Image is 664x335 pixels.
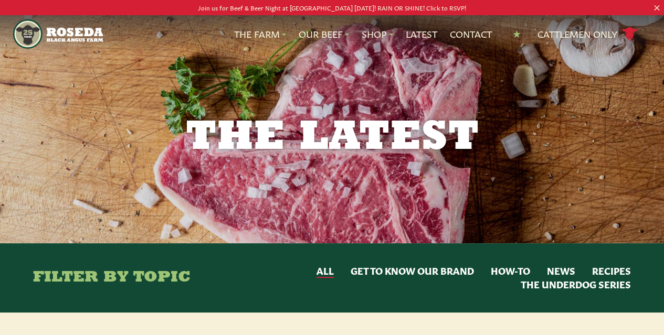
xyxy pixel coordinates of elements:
[362,27,393,41] a: Shop
[299,27,349,41] a: Our Beef
[537,25,638,44] a: Cattlemen Only
[450,27,492,41] a: Contact
[592,264,631,278] button: Recipes
[64,117,601,159] h1: The Latest
[33,269,191,286] h4: Filter By Topic
[234,27,286,41] a: The Farm
[13,15,650,53] nav: Main Navigation
[13,19,103,49] img: https://roseda.com/wp-content/uploads/2021/05/roseda-25-header.png
[33,2,631,13] p: Join us for Beef & Beer Night at [GEOGRAPHIC_DATA] [DATE]! RAIN OR SHINE! Click to RSVP!
[491,264,530,278] button: How-to
[521,278,631,291] button: The UnderDog Series
[406,27,437,41] a: Latest
[351,264,474,278] button: Get to Know Our Brand
[547,264,575,278] button: News
[317,264,334,278] button: All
